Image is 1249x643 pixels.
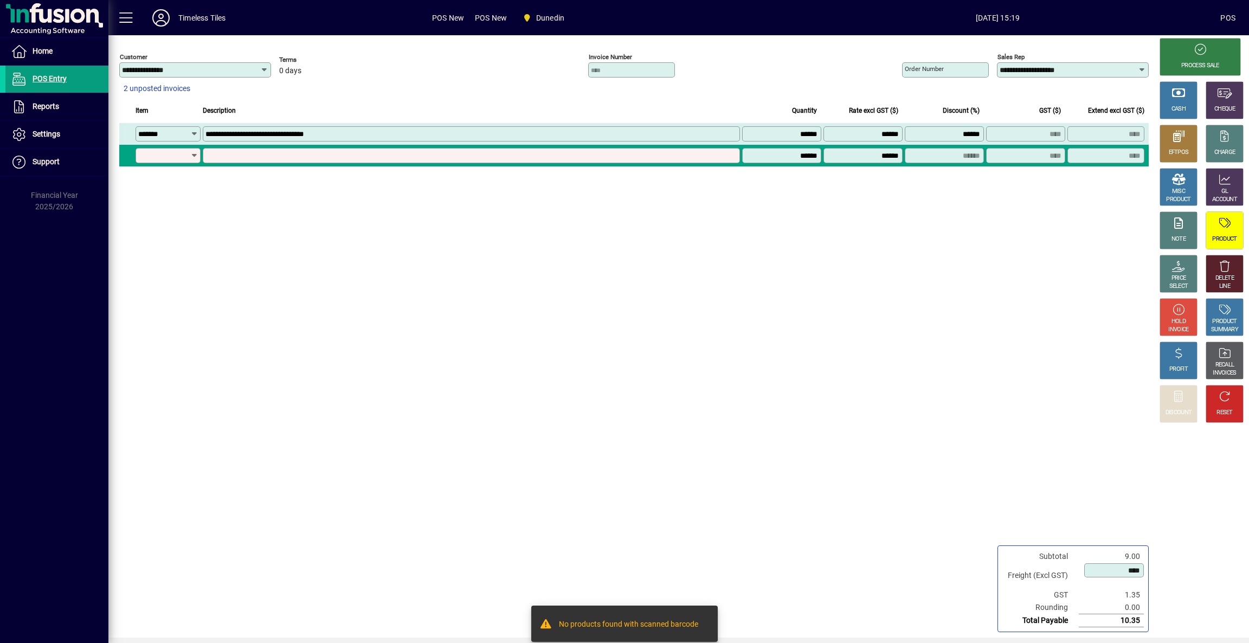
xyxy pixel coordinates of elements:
div: GL [1221,188,1228,196]
span: Settings [33,130,60,138]
span: 0 days [279,67,301,75]
button: Profile [144,8,178,28]
td: 9.00 [1079,550,1144,563]
div: DISCOUNT [1166,409,1192,417]
span: [DATE] 15:19 [775,9,1221,27]
span: POS New [432,9,464,27]
div: ACCOUNT [1212,196,1237,204]
div: EFTPOS [1169,149,1189,157]
div: PRODUCT [1212,318,1237,326]
mat-label: Customer [120,53,147,61]
a: Reports [5,93,108,120]
div: DELETE [1215,274,1234,282]
div: PROFIT [1169,365,1188,374]
div: INVOICES [1213,369,1236,377]
div: RECALL [1215,361,1234,369]
div: HOLD [1171,318,1186,326]
td: Rounding [1002,601,1079,614]
span: Discount (%) [943,105,980,117]
td: 0.00 [1079,601,1144,614]
div: CASH [1171,105,1186,113]
span: Home [33,47,53,55]
span: Reports [33,102,59,111]
td: Subtotal [1002,550,1079,563]
div: PRICE [1171,274,1186,282]
span: Dunedin [536,9,564,27]
span: Terms [279,56,344,63]
button: 2 unposted invoices [119,79,195,99]
div: SELECT [1169,282,1188,291]
span: Quantity [792,105,817,117]
span: Extend excl GST ($) [1088,105,1144,117]
a: Support [5,149,108,176]
span: Support [33,157,60,166]
span: Dunedin [518,8,569,28]
div: PROCESS SALE [1181,62,1219,70]
span: POS New [475,9,507,27]
div: CHARGE [1214,149,1235,157]
span: GST ($) [1039,105,1061,117]
td: Freight (Excl GST) [1002,563,1079,589]
div: LINE [1219,282,1230,291]
div: Timeless Tiles [178,9,226,27]
span: Item [136,105,149,117]
div: RESET [1216,409,1233,417]
mat-label: Order number [905,65,944,73]
mat-label: Sales rep [997,53,1025,61]
div: POS [1220,9,1235,27]
a: Home [5,38,108,65]
div: INVOICE [1168,326,1188,334]
td: 10.35 [1079,614,1144,627]
div: No products found with scanned barcode [559,619,698,632]
td: 1.35 [1079,589,1144,601]
span: POS Entry [33,74,67,83]
div: PRODUCT [1166,196,1190,204]
td: Total Payable [1002,614,1079,627]
div: MISC [1172,188,1185,196]
div: NOTE [1171,235,1186,243]
td: GST [1002,589,1079,601]
div: PRODUCT [1212,235,1237,243]
mat-label: Invoice number [589,53,632,61]
a: Settings [5,121,108,148]
span: Description [203,105,236,117]
div: CHEQUE [1214,105,1235,113]
span: Rate excl GST ($) [849,105,898,117]
span: 2 unposted invoices [124,83,190,94]
div: SUMMARY [1211,326,1238,334]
